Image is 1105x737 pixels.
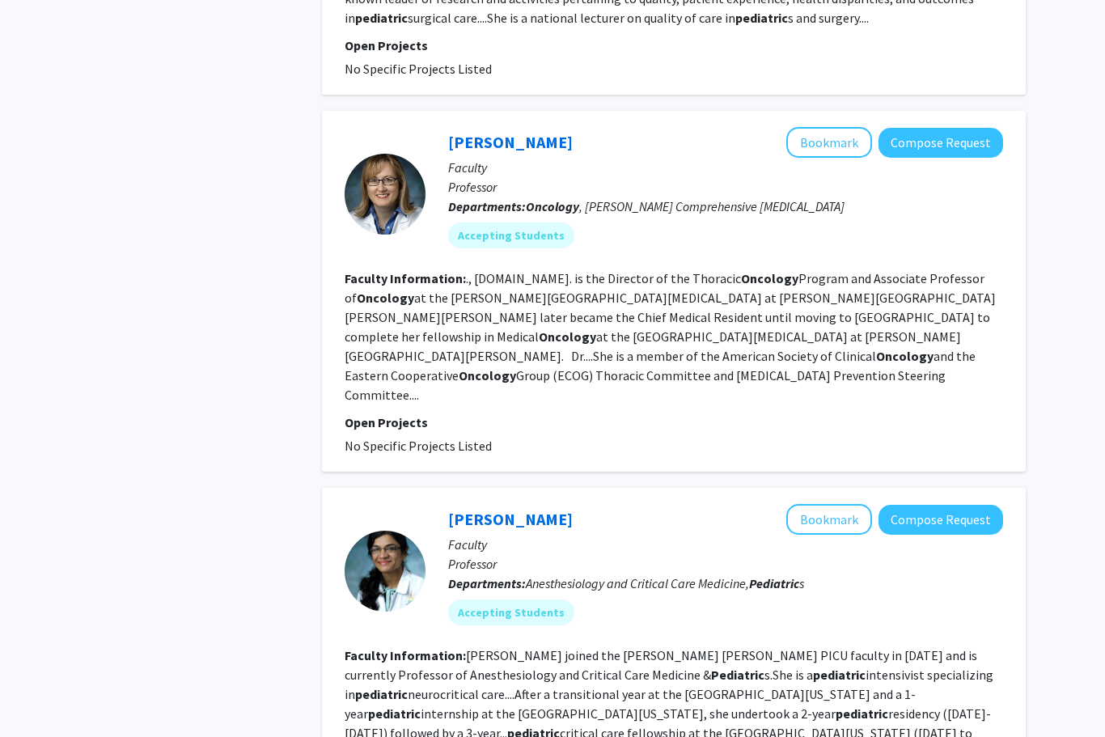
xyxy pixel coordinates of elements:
[448,509,573,529] a: [PERSON_NAME]
[526,198,845,214] span: , [PERSON_NAME] Comprehensive [MEDICAL_DATA]
[735,10,788,26] b: pediatric
[12,664,69,725] iframe: Chat
[459,367,516,383] b: Oncology
[448,222,574,248] mat-chip: Accepting Students
[368,705,421,722] b: pediatric
[539,328,596,345] b: Oncology
[355,686,408,702] b: pediatric
[448,554,1003,574] p: Professor
[749,575,799,591] b: Pediatric
[448,158,1003,177] p: Faculty
[345,270,466,286] b: Faculty Information:
[878,505,1003,535] button: Compose Request to Sujatha Kannan
[741,270,798,286] b: Oncology
[526,575,804,591] span: Anesthesiology and Critical Care Medicine, s
[786,127,872,158] button: Add Julie Brahmer to Bookmarks
[813,667,866,683] b: pediatric
[448,198,526,214] b: Departments:
[357,290,414,306] b: Oncology
[345,270,996,403] fg-read-more: ., [DOMAIN_NAME]. is the Director of the Thoracic Program and Associate Professor of at the [PERS...
[876,348,934,364] b: Oncology
[448,599,574,625] mat-chip: Accepting Students
[878,128,1003,158] button: Compose Request to Julie Brahmer
[786,504,872,535] button: Add Sujatha Kannan to Bookmarks
[448,177,1003,197] p: Professor
[711,667,764,683] b: Pediatric
[345,413,1003,432] p: Open Projects
[345,438,492,454] span: No Specific Projects Listed
[448,132,573,152] a: [PERSON_NAME]
[345,61,492,77] span: No Specific Projects Listed
[355,10,408,26] b: pediatric
[448,535,1003,554] p: Faculty
[448,575,526,591] b: Departments:
[345,36,1003,55] p: Open Projects
[836,705,888,722] b: pediatric
[526,198,579,214] b: Oncology
[345,647,466,663] b: Faculty Information:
